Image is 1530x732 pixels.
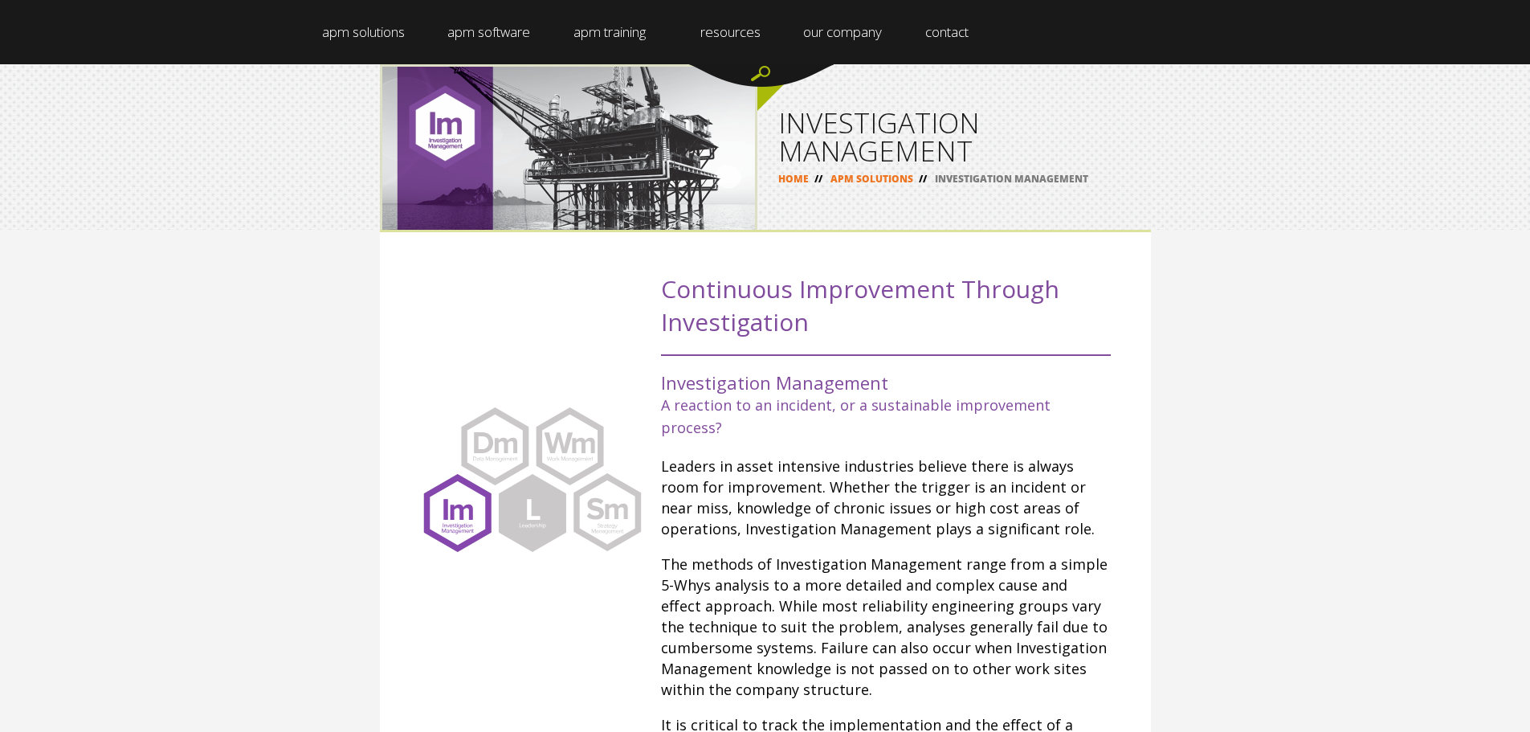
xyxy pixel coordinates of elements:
a: HOME [778,172,809,186]
h1: INVESTIGATION MANAGEMENT [778,108,1130,165]
span: // [809,172,828,186]
p: The methods of Investigation Management range from a simple 5-Whys analysis to a more detailed an... [661,554,1111,700]
span: // [913,172,932,186]
span: Investigation Management [661,370,888,395]
span: A reaction to an incident, or a sustainable improvement process? [661,395,1051,437]
h2: Continuous Improvement Through Investigation [661,272,1111,356]
p: Leaders in asset intensive industries believe there is always room for improvement. Whether the t... [661,456,1111,539]
a: APM SOLUTIONS [830,172,913,186]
